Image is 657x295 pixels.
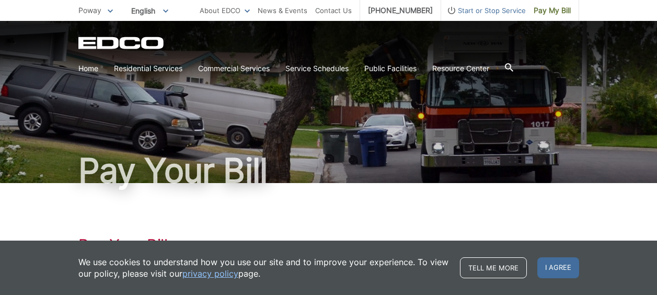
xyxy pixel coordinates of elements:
span: Pay My Bill [534,5,571,16]
h1: Pay Your Bill [78,154,579,187]
a: Public Facilities [364,63,417,74]
a: Contact Us [315,5,352,16]
a: Resource Center [432,63,489,74]
p: We use cookies to understand how you use our site and to improve your experience. To view our pol... [78,256,449,279]
a: News & Events [258,5,307,16]
a: Residential Services [114,63,182,74]
span: English [123,2,176,19]
span: Poway [78,6,101,15]
a: About EDCO [200,5,250,16]
h1: Pay Your Bill [78,235,579,254]
a: Service Schedules [285,63,349,74]
a: Commercial Services [198,63,270,74]
a: EDCD logo. Return to the homepage. [78,37,165,49]
a: Home [78,63,98,74]
a: privacy policy [182,268,238,279]
span: I agree [537,257,579,278]
a: Tell me more [460,257,527,278]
